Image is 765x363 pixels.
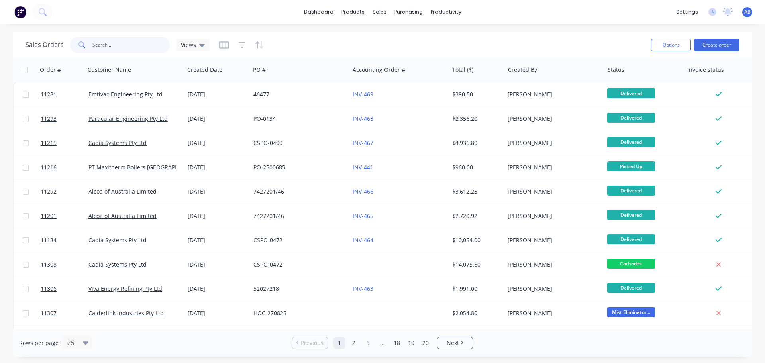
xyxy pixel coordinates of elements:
[353,236,373,244] a: INV-464
[253,212,342,220] div: 7427201/46
[362,337,374,349] a: Page 3
[452,236,499,244] div: $10,054.00
[181,41,196,49] span: Views
[607,161,655,171] span: Picked Up
[607,186,655,196] span: Delivered
[40,66,61,74] div: Order #
[14,6,26,18] img: Factory
[353,115,373,122] a: INV-468
[188,139,247,147] div: [DATE]
[508,236,596,244] div: [PERSON_NAME]
[744,8,751,16] span: AB
[188,212,247,220] div: [DATE]
[41,115,57,123] span: 11293
[508,261,596,269] div: [PERSON_NAME]
[41,277,88,301] a: 11306
[353,188,373,195] a: INV-466
[508,66,537,74] div: Created By
[41,155,88,179] a: 11216
[41,82,88,106] a: 11281
[88,236,147,244] a: Cadia Systems Pty Ltd
[41,309,57,317] span: 11307
[41,228,88,252] a: 11184
[452,188,499,196] div: $3,612.25
[348,337,360,349] a: Page 2
[88,261,147,268] a: Cadia Systems Pty Ltd
[41,236,57,244] span: 11184
[607,307,655,317] span: Mist Eliminator...
[452,212,499,220] div: $2,720.92
[188,163,247,171] div: [DATE]
[353,139,373,147] a: INV-467
[452,66,473,74] div: Total ($)
[25,41,64,49] h1: Sales Orders
[188,115,247,123] div: [DATE]
[694,39,739,51] button: Create order
[369,6,390,18] div: sales
[88,163,202,171] a: PT Maxitherm Boilers [GEOGRAPHIC_DATA]
[607,137,655,147] span: Delivered
[452,261,499,269] div: $14,075.60
[651,39,691,51] button: Options
[607,259,655,269] span: Cathodes
[188,285,247,293] div: [DATE]
[41,180,88,204] a: 11292
[437,339,473,347] a: Next page
[447,339,459,347] span: Next
[41,301,88,325] a: 11307
[188,236,247,244] div: [DATE]
[508,188,596,196] div: [PERSON_NAME]
[508,285,596,293] div: [PERSON_NAME]
[41,285,57,293] span: 11306
[188,309,247,317] div: [DATE]
[253,285,342,293] div: 52027218
[508,309,596,317] div: [PERSON_NAME]
[607,210,655,220] span: Delivered
[188,188,247,196] div: [DATE]
[391,337,403,349] a: Page 18
[188,261,247,269] div: [DATE]
[188,90,247,98] div: [DATE]
[353,163,373,171] a: INV-441
[289,337,476,349] ul: Pagination
[607,283,655,293] span: Delivered
[377,337,388,349] a: Jump forward
[452,90,499,98] div: $390.50
[187,66,222,74] div: Created Date
[420,337,432,349] a: Page 20
[607,113,655,123] span: Delivered
[353,90,373,98] a: INV-469
[608,66,624,74] div: Status
[452,139,499,147] div: $4,936.80
[253,261,342,269] div: CSPO-0472
[253,163,342,171] div: PO-2500685
[300,6,337,18] a: dashboard
[427,6,465,18] div: productivity
[687,66,724,74] div: Invoice status
[508,163,596,171] div: [PERSON_NAME]
[390,6,427,18] div: purchasing
[88,115,168,122] a: Particular Engineering Pty Ltd
[253,309,342,317] div: HOC-270825
[41,204,88,228] a: 11291
[88,309,164,317] a: Calderlink Industries Pty Ltd
[353,212,373,220] a: INV-465
[607,234,655,244] span: Delivered
[41,163,57,171] span: 11216
[253,236,342,244] div: CSPO-0472
[253,115,342,123] div: PO-0134
[41,253,88,277] a: 11308
[508,90,596,98] div: [PERSON_NAME]
[41,107,88,131] a: 11293
[337,6,369,18] div: products
[88,285,162,292] a: Viva Energy Refining Pty Ltd
[253,188,342,196] div: 7427201/46
[452,309,499,317] div: $2,054.80
[353,66,405,74] div: Accounting Order #
[508,212,596,220] div: [PERSON_NAME]
[333,337,345,349] a: Page 1 is your current page
[92,37,170,53] input: Search...
[607,88,655,98] span: Delivered
[253,139,342,147] div: CSPO-0490
[88,212,157,220] a: Alcoa of Australia Limited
